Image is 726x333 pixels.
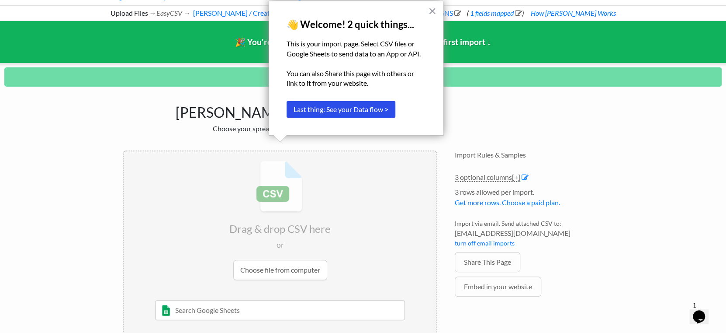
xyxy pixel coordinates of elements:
[123,124,437,133] h2: Choose your spreadsheet below to import.
[467,9,523,17] span: ( )
[455,173,520,182] a: 3 optional columns[+]
[529,9,615,17] a: How [PERSON_NAME] Works
[455,277,541,297] a: Embed in your website
[287,39,425,59] p: This is your import page. Select CSV files or Google Sheets to send data to an App or API.
[287,19,425,30] p: 👋 Welcome! 2 quick things...
[512,173,520,181] span: [+]
[455,219,603,252] li: Import via email. Send attached CSV to:
[287,101,395,118] button: Last thing: See your Data flow >
[455,239,515,247] a: turn off email imports
[428,4,436,18] button: Close
[123,100,437,121] h1: [PERSON_NAME] Cards Import
[689,298,717,324] iframe: chat widget
[155,300,405,320] input: Search Google Sheets
[455,151,603,159] h4: Import Rules & Samples
[4,67,722,87] p: [PERSON_NAME] Field Mappings saved.
[455,252,520,272] a: Share This Page
[287,69,425,88] p: You can also Share this page with others or link to it from your website.
[455,228,603,238] span: [EMAIL_ADDRESS][DOMAIN_NAME]
[455,187,603,212] li: 3 rows allowed per import.
[455,198,560,207] a: Get more rows. Choose a paid plan.
[156,9,190,17] i: EasyCSV →
[235,37,491,47] span: 🎉 You're ready! Pick a CSV or Google Sheet to do your first import ↓
[468,9,522,17] a: 1 fields mapped
[191,9,461,17] a: [PERSON_NAME] / Create Cards →[PERSON_NAME] / [PERSON_NAME] DESIGNS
